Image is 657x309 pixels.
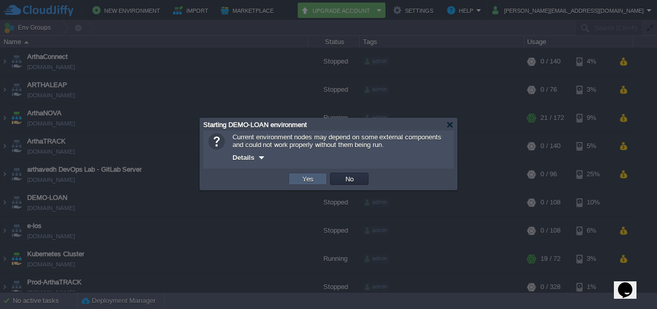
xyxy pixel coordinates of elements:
button: No [342,174,357,183]
span: Current environment nodes may depend on some external components and could not work properly with... [233,133,441,149]
iframe: chat widget [614,268,647,299]
span: Starting DEMO-LOAN environment [203,121,307,129]
button: Yes [299,174,317,183]
span: Details [233,154,255,161]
